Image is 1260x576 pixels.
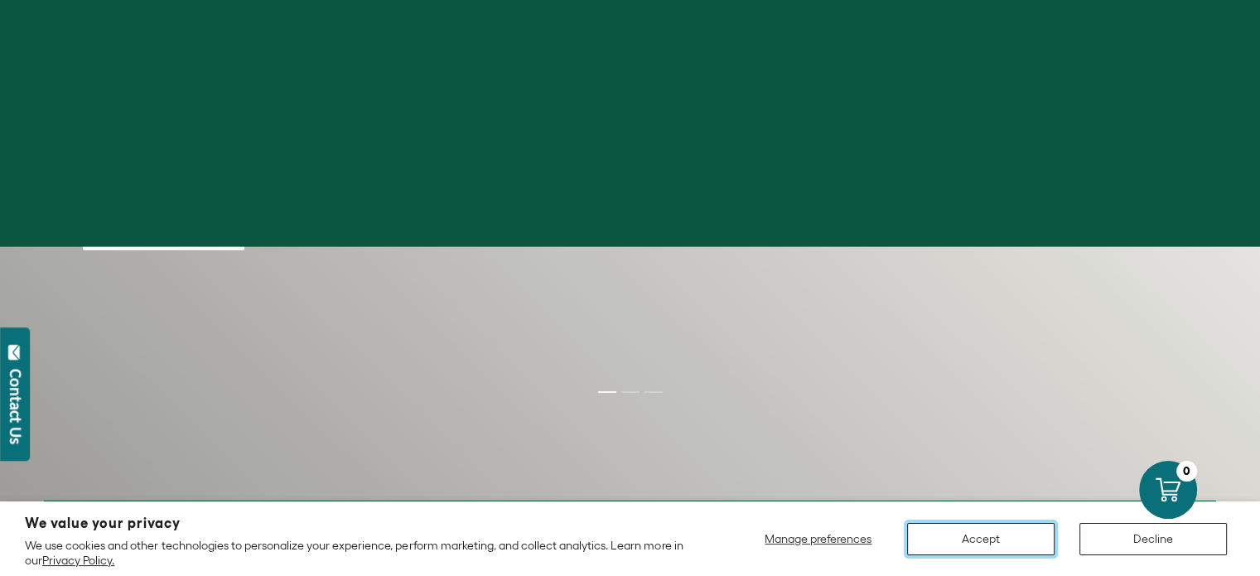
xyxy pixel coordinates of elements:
li: Page dot 3 [644,391,663,393]
div: Contact Us [7,369,24,444]
div: 0 [1176,461,1197,482]
a: Privacy Policy. [42,554,114,567]
button: Decline [1079,523,1227,555]
span: Manage preferences [765,532,871,545]
p: We use cookies and other technologies to personalize your experience, perform marketing, and coll... [25,538,694,568]
li: Page dot 1 [598,391,616,393]
li: Page dot 2 [621,391,640,393]
button: Manage preferences [755,523,882,555]
h2: We value your privacy [25,516,694,530]
button: Accept [907,523,1055,555]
